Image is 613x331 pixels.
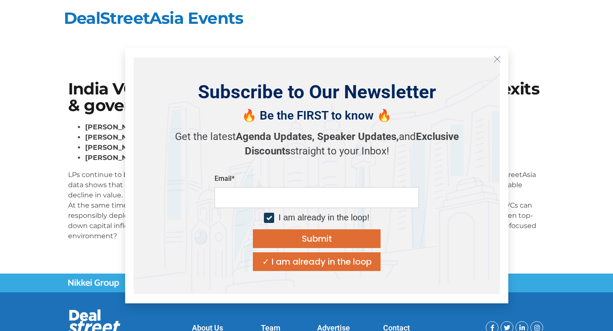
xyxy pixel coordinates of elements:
p: LPs continue to bet on India’s long-term growth potential, but there’s growing pressure on VCs to... [68,170,545,241]
li: , Correspondent, [85,153,545,163]
strong: [PERSON_NAME] [85,154,146,162]
h1: India VC: From rebound to returns but can discipline, exits & governance keep up? [68,81,545,114]
li: , Partner & Co-founder, I [85,132,545,143]
li: , Partner, [85,143,545,153]
img: Nikkei Group [68,279,119,288]
li: , Investment Partner, [85,122,545,132]
a: DealStreetAsia Events [64,8,243,28]
strong: [PERSON_NAME] [85,143,146,151]
strong: [PERSON_NAME] [85,133,146,141]
strong: [PERSON_NAME] [85,123,146,131]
